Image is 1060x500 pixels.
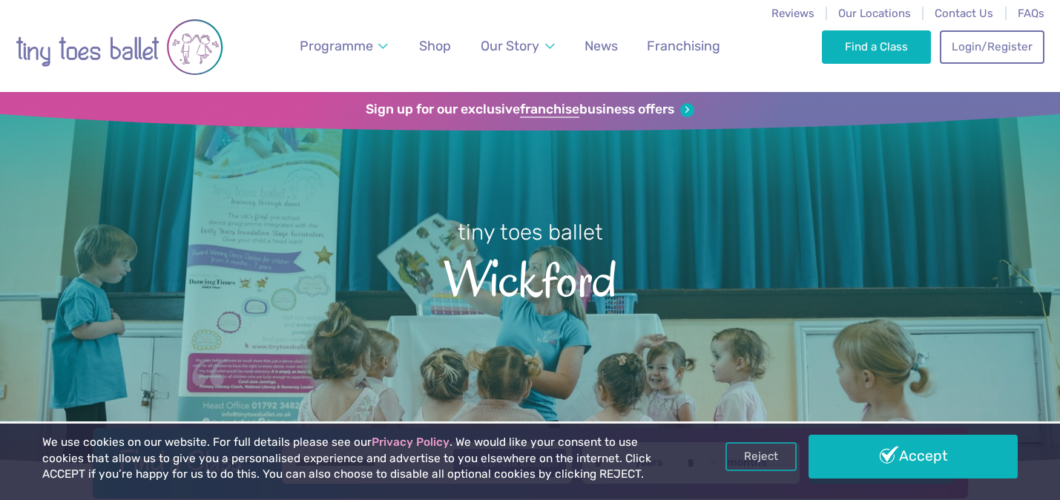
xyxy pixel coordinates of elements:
a: Our Story [474,30,562,63]
small: tiny toes ballet [458,220,603,245]
span: Franchising [647,38,720,53]
strong: franchise [520,102,579,118]
a: Reject [725,442,797,470]
a: Shop [412,30,458,63]
p: We use cookies on our website. For full details please see our . We would like your consent to us... [42,435,677,483]
a: Find a Class [822,30,931,63]
a: Programme [293,30,395,63]
a: Our Locations [838,7,911,20]
a: FAQs [1018,7,1044,20]
a: Privacy Policy [372,435,450,449]
span: Wickford [26,247,1034,307]
span: Our Story [481,38,539,53]
span: News [585,38,618,53]
a: Franchising [641,30,728,63]
a: Contact Us [935,7,993,20]
a: Login/Register [940,30,1044,63]
a: Sign up for our exclusivefranchisebusiness offers [366,102,694,118]
span: Programme [300,38,373,53]
a: Accept [809,435,1018,478]
img: tiny toes ballet [16,10,223,85]
a: Reviews [771,7,814,20]
span: Shop [419,38,451,53]
a: News [578,30,625,63]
